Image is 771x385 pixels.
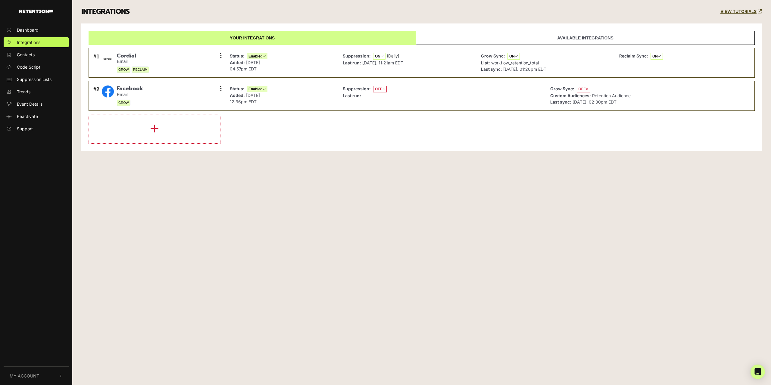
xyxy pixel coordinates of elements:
[4,99,69,109] a: Event Details
[4,87,69,97] a: Trends
[343,60,361,65] strong: Last run:
[651,53,663,60] span: ON
[481,60,490,65] strong: List:
[507,53,520,60] span: ON
[17,113,38,120] span: Reactivate
[619,53,648,58] strong: Reclaim Sync:
[416,31,755,45] a: Available integrations
[19,10,53,13] img: Retention.com
[17,27,39,33] span: Dashboard
[17,76,52,82] span: Suppression Lists
[230,53,245,58] strong: Status:
[503,67,546,72] span: [DATE]. 01:20pm EDT
[4,111,69,121] a: Reactivate
[362,93,364,98] span: -
[373,53,385,60] span: ON
[17,39,40,45] span: Integrations
[132,67,149,73] span: RECLAIM
[481,53,505,58] strong: Grow Sync:
[81,8,130,16] h3: INTEGRATIONS
[102,85,114,98] img: Facebook
[17,101,42,107] span: Event Details
[4,367,69,385] button: My Account
[4,37,69,47] a: Integrations
[373,86,387,92] span: OFF
[247,53,267,59] span: Enabled
[573,99,616,104] span: [DATE]. 02:30pm EDT
[17,64,40,70] span: Code Script
[343,86,371,91] strong: Suppression:
[230,93,245,98] strong: Added:
[362,60,403,65] span: [DATE]. 11:21am EDT
[4,74,69,84] a: Suppression Lists
[93,85,99,106] div: #2
[89,31,416,45] a: Your integrations
[17,88,30,95] span: Trends
[117,85,143,92] span: Facebook
[93,53,99,73] div: #1
[230,60,245,65] strong: Added:
[387,53,399,58] span: (Daily)
[550,99,571,104] strong: Last sync:
[550,93,591,98] strong: Custom Audiences:
[17,126,33,132] span: Support
[117,59,149,64] small: Email
[117,53,149,59] span: Cordial
[577,86,590,92] span: OFF
[4,124,69,134] a: Support
[4,62,69,72] a: Code Script
[343,53,371,58] strong: Suppression:
[117,92,143,97] small: Email
[481,67,502,72] strong: Last sync:
[720,9,762,14] a: VIEW TUTORIALS
[17,51,35,58] span: Contacts
[117,100,130,106] span: GROW
[10,373,39,379] span: My Account
[343,93,361,98] strong: Last run:
[230,86,245,91] strong: Status:
[592,93,631,98] span: Retention Audience
[491,60,539,65] span: workflow_retention_total
[247,86,267,92] span: Enabled
[751,365,765,379] div: Open Intercom Messenger
[117,67,130,73] span: GROW
[4,25,69,35] a: Dashboard
[230,60,260,71] span: [DATE] 04:57pm EDT
[4,50,69,60] a: Contacts
[550,86,574,91] strong: Grow Sync:
[102,53,114,65] img: Cordial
